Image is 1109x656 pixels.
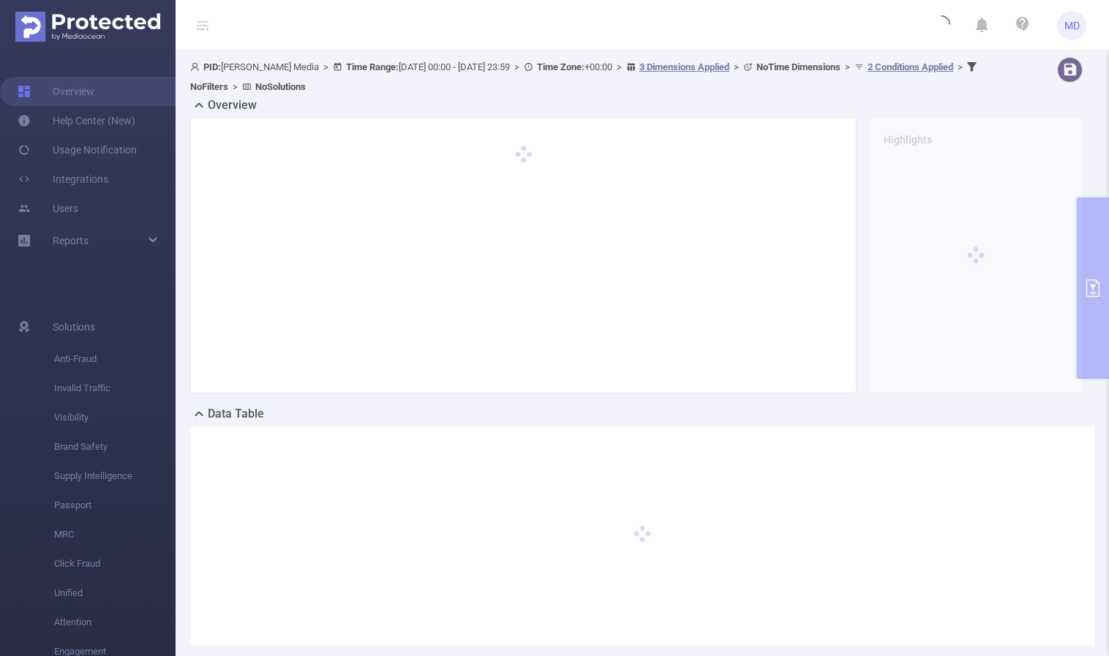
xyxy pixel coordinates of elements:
[54,432,176,461] span: Brand Safety
[208,405,264,423] h2: Data Table
[54,578,176,608] span: Unified
[53,312,95,342] span: Solutions
[54,491,176,520] span: Passport
[15,12,160,42] img: Protected Media
[510,61,524,72] span: >
[953,61,967,72] span: >
[841,61,854,72] span: >
[190,62,203,72] i: icon: user
[1064,11,1080,40] span: MD
[933,15,950,36] i: icon: loading
[18,106,135,135] a: Help Center (New)
[54,374,176,403] span: Invalid Traffic
[756,61,841,72] b: No Time Dimensions
[18,77,94,106] a: Overview
[255,81,306,92] b: No Solutions
[537,61,584,72] b: Time Zone:
[346,61,399,72] b: Time Range:
[228,81,242,92] span: >
[18,194,78,223] a: Users
[639,61,729,72] u: 3 Dimensions Applied
[612,61,626,72] span: >
[53,226,89,255] a: Reports
[53,235,89,246] span: Reports
[208,97,257,114] h2: Overview
[54,549,176,578] span: Click Fraud
[190,81,228,92] b: No Filters
[54,403,176,432] span: Visibility
[190,61,980,92] span: [PERSON_NAME] Media [DATE] 00:00 - [DATE] 23:59 +00:00
[18,135,137,165] a: Usage Notification
[54,608,176,637] span: Attention
[319,61,333,72] span: >
[54,344,176,374] span: Anti-Fraud
[203,61,221,72] b: PID:
[54,520,176,549] span: MRC
[18,165,108,194] a: Integrations
[868,61,953,72] u: 2 Conditions Applied
[54,461,176,491] span: Supply Intelligence
[729,61,743,72] span: >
